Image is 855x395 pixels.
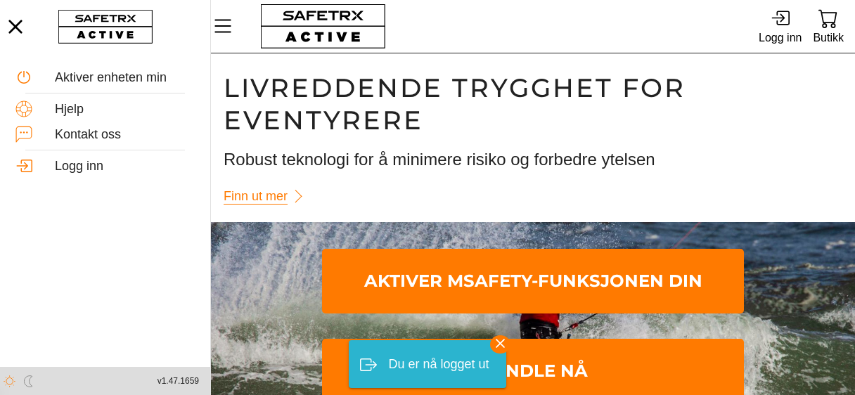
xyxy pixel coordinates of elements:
[55,159,103,173] font: Logg inn
[55,127,121,141] font: Kontakt oss
[4,375,15,387] img: ModeLight.svg
[224,189,288,203] font: Finn ut mer
[22,375,34,387] img: ModeDark.svg
[322,249,744,313] a: Aktiver MSafety-funksjonen din
[55,70,167,84] font: Aktiver enheten min
[478,360,588,381] font: Handle nå
[388,357,489,371] font: Du er nå logget ut
[15,101,32,117] img: Help.svg
[759,32,802,44] font: Logg inn
[364,270,702,291] font: Aktiver MSafety-funksjonen din
[15,126,32,143] img: ContactUs.svg
[813,32,844,44] font: Butikk
[55,102,84,116] font: Hjelp
[224,72,686,136] font: Livreddende trygghet for eventyrere
[224,183,313,210] a: Finn ut mer
[211,11,246,41] button: Meny
[149,370,207,393] button: v1.47.1659
[224,150,655,169] font: Robust teknologi for å minimere risiko og forbedre ytelsen
[157,376,199,386] font: v1.47.1659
